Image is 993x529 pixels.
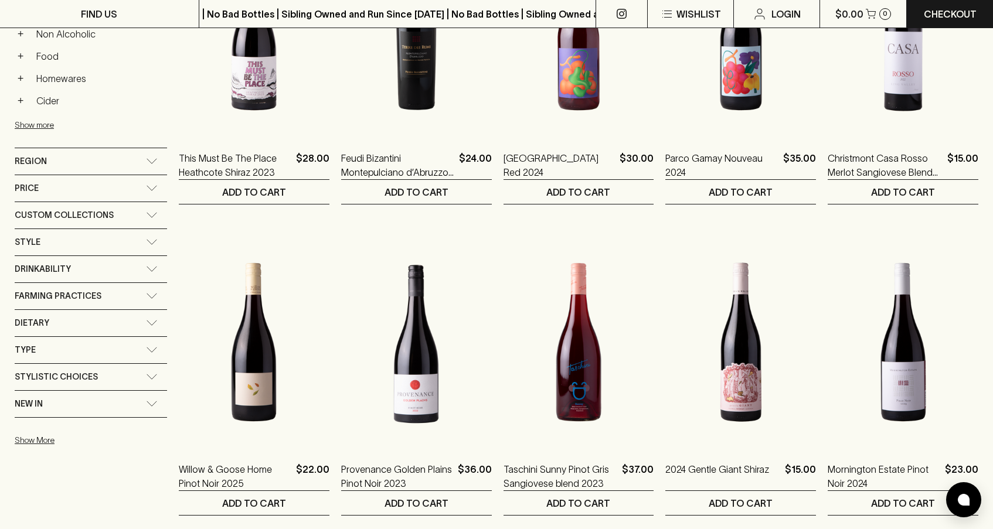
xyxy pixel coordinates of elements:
[15,364,167,390] div: Stylistic Choices
[31,91,167,111] a: Cider
[504,180,654,204] button: ADD TO CART
[15,391,167,417] div: New In
[871,496,935,510] p: ADD TO CART
[341,151,454,179] a: Feudi Bizantini Montepulciano d’Abruzzo [GEOGRAPHIC_DATA][PERSON_NAME] 2022
[15,154,47,169] span: Region
[15,370,98,384] span: Stylistic Choices
[665,462,769,490] a: 2024 Gentle Giant Shiraz
[31,24,167,44] a: Non Alcoholic
[15,397,43,411] span: New In
[341,240,492,445] img: Provenance Golden Plains Pinot Noir 2023
[15,28,26,40] button: +
[945,462,978,490] p: $23.00
[828,491,978,515] button: ADD TO CART
[222,496,286,510] p: ADD TO CART
[179,180,329,204] button: ADD TO CART
[620,151,654,179] p: $30.00
[15,316,49,330] span: Dietary
[546,496,610,510] p: ADD TO CART
[622,462,654,490] p: $37.00
[15,113,168,137] button: Show more
[665,151,778,179] a: Parco Gamay Nouveau 2024
[947,151,978,179] p: $15.00
[15,50,26,62] button: +
[15,229,167,255] div: Style
[15,262,71,277] span: Drinkability
[709,185,773,199] p: ADD TO CART
[15,343,36,357] span: Type
[459,151,492,179] p: $24.00
[179,491,329,515] button: ADD TO CART
[15,208,114,223] span: Custom Collections
[179,151,291,179] a: This Must Be The Place Heathcote Shiraz 2023
[504,151,615,179] a: [GEOGRAPHIC_DATA] Red 2024
[15,337,167,363] div: Type
[15,289,101,303] span: Farming Practices
[341,491,492,515] button: ADD TO CART
[15,95,26,107] button: +
[958,494,970,506] img: bubble-icon
[676,7,721,21] p: Wishlist
[828,462,940,490] a: Mornington Estate Pinot Noir 2024
[15,181,39,196] span: Price
[504,491,654,515] button: ADD TO CART
[15,428,168,452] button: Show More
[385,185,448,199] p: ADD TO CART
[504,240,654,445] img: Taschini Sunny Pinot Gris Sangiovese blend 2023
[179,462,291,490] a: Willow & Goose Home Pinot Noir 2025
[504,462,618,490] a: Taschini Sunny Pinot Gris Sangiovese blend 2023
[665,180,816,204] button: ADD TO CART
[31,69,167,88] a: Homewares
[385,496,448,510] p: ADD TO CART
[15,283,167,309] div: Farming Practices
[883,11,887,17] p: 0
[15,310,167,336] div: Dietary
[81,7,117,21] p: FIND US
[15,202,167,228] div: Custom Collections
[835,7,863,21] p: $0.00
[179,240,329,445] img: Willow & Goose Home Pinot Noir 2025
[924,7,977,21] p: Checkout
[828,151,943,179] a: Christmont Casa Rosso Merlot Sangiovese Blend 2022
[771,7,801,21] p: Login
[296,462,329,490] p: $22.00
[15,148,167,175] div: Region
[296,151,329,179] p: $28.00
[709,496,773,510] p: ADD TO CART
[828,180,978,204] button: ADD TO CART
[15,175,167,202] div: Price
[546,185,610,199] p: ADD TO CART
[665,491,816,515] button: ADD TO CART
[341,180,492,204] button: ADD TO CART
[15,73,26,84] button: +
[783,151,816,179] p: $35.00
[828,240,978,445] img: Mornington Estate Pinot Noir 2024
[665,240,816,445] img: 2024 Gentle Giant Shiraz
[458,462,492,490] p: $36.00
[222,185,286,199] p: ADD TO CART
[31,46,167,66] a: Food
[15,256,167,282] div: Drinkability
[785,462,816,490] p: $15.00
[341,462,453,490] a: Provenance Golden Plains Pinot Noir 2023
[871,185,935,199] p: ADD TO CART
[15,235,40,250] span: Style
